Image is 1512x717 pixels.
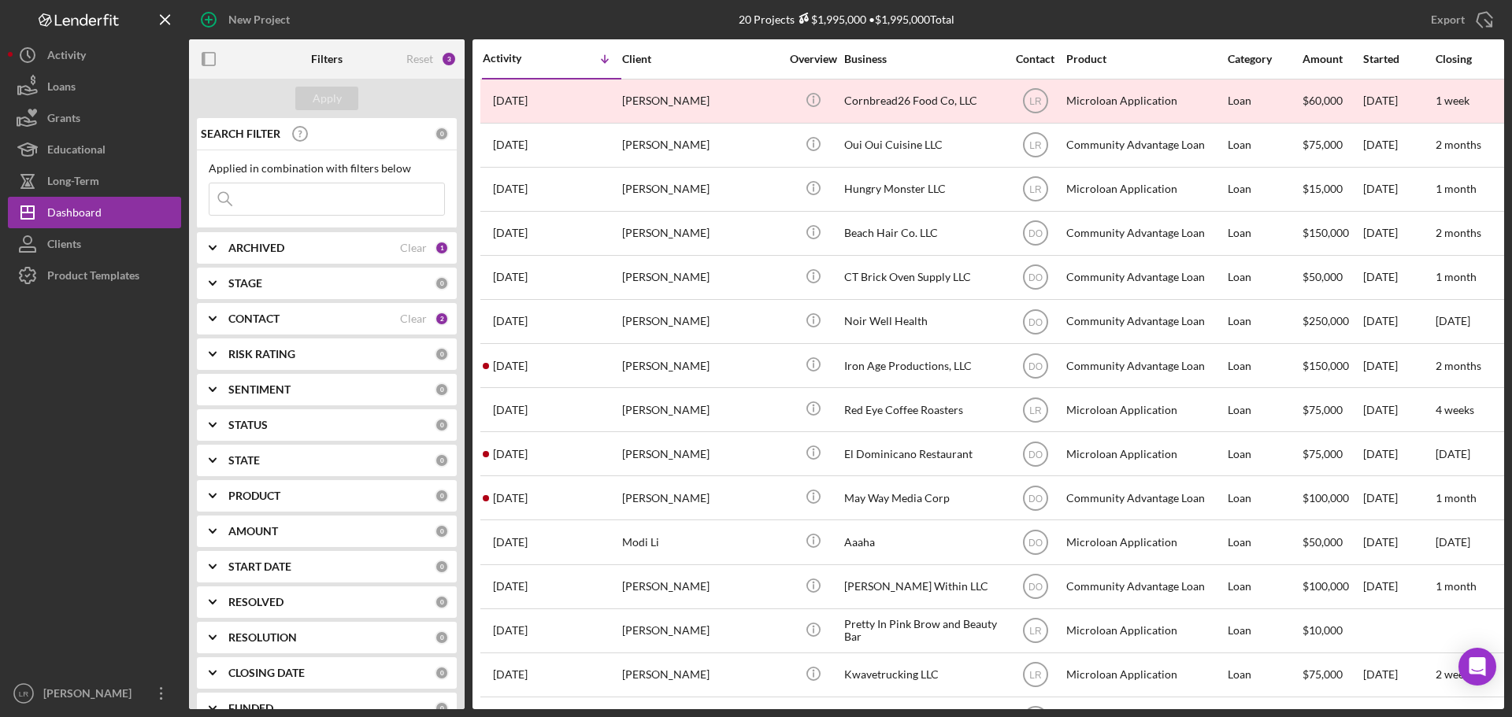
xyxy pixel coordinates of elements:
[483,52,552,65] div: Activity
[493,492,528,504] time: 2025-10-01 15:06
[8,260,181,291] button: Product Templates
[1028,449,1043,460] text: DO
[47,39,86,75] div: Activity
[1363,521,1434,563] div: [DATE]
[622,389,780,431] div: [PERSON_NAME]
[1066,124,1224,166] div: Community Advantage Loan
[1363,257,1434,298] div: [DATE]
[844,566,1002,608] div: [PERSON_NAME] Within LLC
[1363,53,1434,65] div: Started
[1303,447,1343,460] span: $75,000
[493,183,528,195] time: 2025-10-09 14:51
[1303,138,1343,151] span: $75,000
[844,521,1002,563] div: Aaaha
[1436,138,1481,151] time: 2 months
[1066,345,1224,386] div: Community Advantage Loan
[1066,521,1224,563] div: Microloan Application
[1006,53,1065,65] div: Contact
[1228,301,1301,342] div: Loan
[1028,493,1043,504] text: DO
[19,689,28,698] text: LR
[493,624,528,637] time: 2025-09-10 17:22
[493,94,528,107] time: 2025-10-10 12:51
[228,454,260,467] b: STATE
[1436,94,1469,107] time: 1 week
[8,197,181,228] a: Dashboard
[8,228,181,260] a: Clients
[406,53,433,65] div: Reset
[1436,491,1477,504] time: 1 month
[313,87,342,110] div: Apply
[1363,345,1434,386] div: [DATE]
[47,197,102,232] div: Dashboard
[228,631,297,644] b: RESOLUTION
[1363,654,1434,696] div: [DATE]
[493,315,528,327] time: 2025-10-06 23:44
[493,668,528,681] time: 2025-09-03 17:57
[493,271,528,283] time: 2025-10-07 12:08
[435,560,449,574] div: 0
[435,595,449,609] div: 0
[201,128,280,140] b: SEARCH FILTER
[493,139,528,151] time: 2025-10-10 02:16
[39,678,142,713] div: [PERSON_NAME]
[8,102,181,134] button: Grants
[493,227,528,239] time: 2025-10-07 15:08
[228,383,291,396] b: SENTIMENT
[844,654,1002,696] div: Kwavetrucking LLC
[1436,535,1470,549] time: [DATE]
[622,566,780,608] div: [PERSON_NAME]
[844,213,1002,254] div: Beach Hair Co. LLC
[844,257,1002,298] div: CT Brick Oven Supply LLC
[1436,667,1474,681] time: 2 weeks
[1228,168,1301,210] div: Loan
[435,241,449,255] div: 1
[493,536,528,549] time: 2025-09-23 01:33
[189,4,306,35] button: New Project
[493,580,528,593] time: 2025-09-14 19:50
[622,477,780,519] div: [PERSON_NAME]
[1436,226,1481,239] time: 2 months
[295,87,358,110] button: Apply
[1303,53,1362,65] div: Amount
[1066,257,1224,298] div: Community Advantage Loan
[1303,359,1349,372] span: $150,000
[1066,213,1224,254] div: Community Advantage Loan
[8,134,181,165] button: Educational
[1303,270,1343,283] span: $50,000
[1363,80,1434,122] div: [DATE]
[622,213,780,254] div: [PERSON_NAME]
[1303,314,1349,327] span: $250,000
[1363,168,1434,210] div: [DATE]
[1029,184,1042,195] text: LR
[1303,623,1343,637] span: $10,000
[844,80,1002,122] div: Cornbread26 Food Co, LLC
[435,630,449,645] div: 0
[1066,80,1224,122] div: Microloan Application
[622,654,780,696] div: [PERSON_NAME]
[228,419,268,431] b: STATUS
[1028,582,1043,593] text: DO
[228,348,295,360] b: RISK RATING
[228,596,283,608] b: RESOLVED
[8,165,181,197] button: Long-Term
[1458,648,1496,686] div: Open Intercom Messenger
[1028,272,1043,283] text: DO
[435,347,449,361] div: 0
[400,242,427,254] div: Clear
[1303,80,1362,122] div: $60,000
[844,53,1002,65] div: Business
[1415,4,1504,35] button: Export
[1363,213,1434,254] div: [DATE]
[622,257,780,298] div: [PERSON_NAME]
[8,678,181,709] button: LR[PERSON_NAME]
[1436,403,1474,416] time: 4 weeks
[435,666,449,680] div: 0
[1436,579,1477,593] time: 1 month
[311,53,343,65] b: Filters
[1228,521,1301,563] div: Loan
[1363,566,1434,608] div: [DATE]
[622,610,780,652] div: [PERSON_NAME]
